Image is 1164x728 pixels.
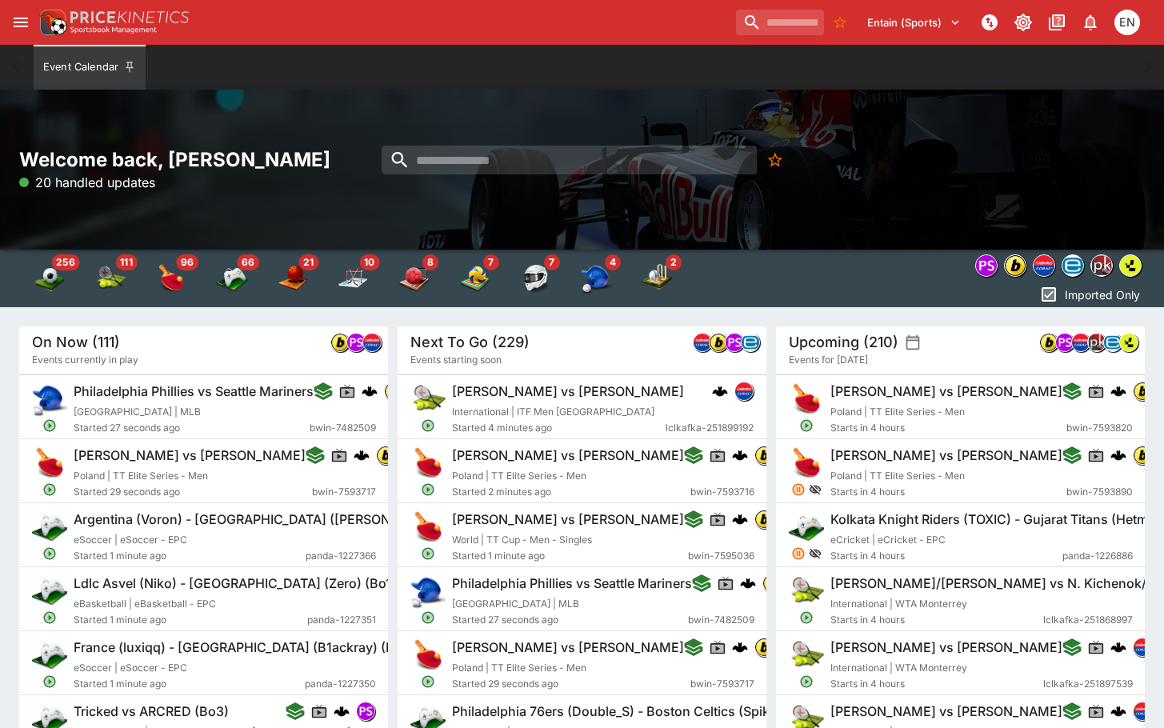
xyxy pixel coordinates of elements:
[791,546,806,561] svg: Suspended
[421,482,435,497] svg: Open
[452,548,688,564] span: Started 1 minute ago
[1087,333,1106,352] div: pricekinetics
[755,446,773,464] img: bwin.png
[1062,254,1084,277] div: betradar
[734,382,754,401] div: lclkafka
[799,418,814,433] svg: Open
[237,254,259,270] span: 66
[42,610,57,625] svg: Open
[363,334,381,351] img: lclkafka.png
[74,383,314,400] h6: Philadelphia Phillies vs Seattle Mariners
[830,534,946,546] span: eCricket | eCricket - EPC
[307,612,376,628] span: panda-1227351
[94,262,126,294] div: Tennis
[520,262,552,294] div: Motor Racing
[452,575,692,592] h6: Philadelphia Phillies vs Seattle Mariners
[376,446,395,465] div: bwin
[42,418,57,433] svg: Open
[1110,383,1126,399] img: logo-cerberus.svg
[830,639,1062,656] h6: [PERSON_NAME] vs [PERSON_NAME]
[298,254,318,270] span: 21
[1066,420,1132,436] span: bwin-7593820
[732,639,748,655] img: logo-cerberus.svg
[1091,255,1112,276] img: pricekinetics.png
[354,447,370,463] div: cerberus
[1056,334,1074,351] img: pandascore.png
[452,662,586,674] span: Poland | TT Elite Series - Men
[605,254,621,270] span: 4
[74,511,479,528] h6: Argentina (Voron) - [GEOGRAPHIC_DATA] ([PERSON_NAME]) (Bo1)
[421,610,435,625] svg: Open
[346,333,366,352] div: pandascore
[32,382,67,417] img: baseball.png
[334,703,350,719] div: cerberus
[331,334,349,351] img: bwin.png
[1119,254,1142,277] div: lsports
[830,470,965,482] span: Poland | TT Elite Series - Men
[1090,254,1113,277] div: pricekinetics
[421,546,435,561] svg: Open
[976,255,997,276] img: pandascore.png
[74,548,306,564] span: Started 1 minute ago
[362,333,382,352] div: lclkafka
[799,610,814,625] svg: Open
[216,262,248,294] div: Esports
[410,382,446,417] img: tennis.png
[1133,638,1152,657] div: lclkafka
[1033,254,1055,277] div: lclkafka
[74,470,208,482] span: Poland | TT Elite Series - Men
[74,639,412,656] h6: France (luxiqq) - [GEOGRAPHIC_DATA] (B1ackray) (Bo1)
[754,446,774,465] div: bwin
[732,511,748,527] img: logo-cerberus.svg
[32,510,67,545] img: esports.png
[789,382,824,417] img: table_tennis.png
[1120,255,1141,276] img: lsports.jpeg
[398,262,430,294] div: Handball
[1110,639,1126,655] div: cerberus
[1039,333,1058,352] div: bwin
[1103,333,1122,352] div: betradar
[732,639,748,655] div: cerberus
[1040,334,1058,351] img: bwin.png
[32,638,67,673] img: esports.png
[32,352,138,368] span: Events currently in play
[763,574,781,592] img: bwin.png
[1134,638,1151,656] img: lclkafka.png
[1134,382,1151,400] img: bwin.png
[70,26,157,34] img: Sportsbook Management
[762,574,782,593] div: bwin
[362,383,378,399] div: cerberus
[277,262,309,294] div: Basketball
[34,262,66,294] div: Soccer
[726,334,743,351] img: pandascore.png
[356,702,375,721] div: pandascore
[830,406,965,418] span: Poland | TT Elite Series - Men
[830,703,1062,720] h6: [PERSON_NAME] vs [PERSON_NAME]
[809,547,822,560] svg: Hidden
[830,598,967,610] span: International | WTA Monterrey
[712,383,728,399] img: logo-cerberus.svg
[975,8,1004,37] button: NOT Connected to PK
[410,446,446,481] img: table_tennis.png
[1065,286,1140,303] p: Imported Only
[421,674,435,689] svg: Open
[452,484,690,500] span: Started 2 minutes ago
[74,575,396,592] h6: Ldlc Asvel (Niko) - [GEOGRAPHIC_DATA] (Zero) (Bo1)
[1120,334,1138,351] img: lsports.jpeg
[452,703,816,720] h6: Philadelphia 76ers (Double_S) - Boston Celtics (Spike) (Bo1)
[736,10,824,35] input: search
[975,254,998,277] div: pandascore
[789,446,824,481] img: table_tennis.png
[789,638,824,673] img: tennis.png
[42,482,57,497] svg: Open
[1133,446,1152,465] div: bwin
[306,548,376,564] span: panda-1227366
[19,147,388,172] h2: Welcome back, [PERSON_NAME]
[362,383,378,399] img: logo-cerberus.svg
[385,382,402,400] img: bwin.png
[1062,548,1132,564] span: panda-1226886
[735,382,753,400] img: lclkafka.png
[789,510,824,545] img: esports.png
[1133,382,1152,401] div: bwin
[1110,447,1126,463] div: cerberus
